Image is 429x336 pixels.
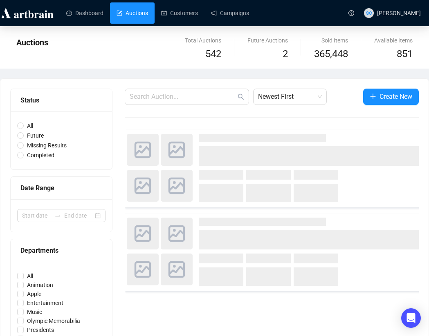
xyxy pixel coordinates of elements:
div: Status [20,95,102,105]
span: plus [370,93,376,100]
span: Apple [24,289,45,298]
img: photo.svg [161,218,193,249]
div: Sold Items [314,36,348,45]
span: question-circle [348,10,354,16]
div: Future Auctions [247,36,288,45]
span: 851 [397,48,413,60]
input: Search Auction... [130,92,236,102]
span: search [238,93,244,100]
span: Missing Results [24,141,70,150]
img: photo.svg [161,170,193,202]
span: Future [24,131,47,140]
div: Date Range [20,183,102,193]
img: photo.svg [161,134,193,166]
span: Entertainment [24,298,67,307]
span: Music [24,307,45,316]
span: 2 [283,48,288,60]
span: Auctions [16,38,48,47]
div: Total Auctions [185,36,221,45]
input: Start date [22,211,51,220]
span: Create New [380,91,412,102]
a: Dashboard [66,2,103,24]
img: photo.svg [127,254,159,285]
span: to [54,212,61,219]
a: Customers [161,2,198,24]
img: photo.svg [127,134,159,166]
span: Newest First [258,89,322,105]
span: Olympic Memorabilia [24,316,83,325]
span: 365,448 [314,47,348,62]
span: swap-right [54,212,61,219]
span: All [24,271,36,280]
div: Open Intercom Messenger [401,308,421,328]
div: Available Items [374,36,413,45]
img: photo.svg [161,254,193,285]
span: [PERSON_NAME] [377,10,421,16]
span: Completed [24,151,58,160]
span: SC [366,9,372,17]
button: Create New [363,89,419,105]
img: photo.svg [127,170,159,202]
img: photo.svg [127,218,159,249]
span: Presidents [24,325,57,334]
span: Animation [24,280,56,289]
a: Auctions [117,2,148,24]
a: Campaigns [211,2,249,24]
span: 542 [205,48,221,60]
span: All [24,121,36,130]
input: End date [64,211,93,220]
div: Departments [20,245,102,256]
